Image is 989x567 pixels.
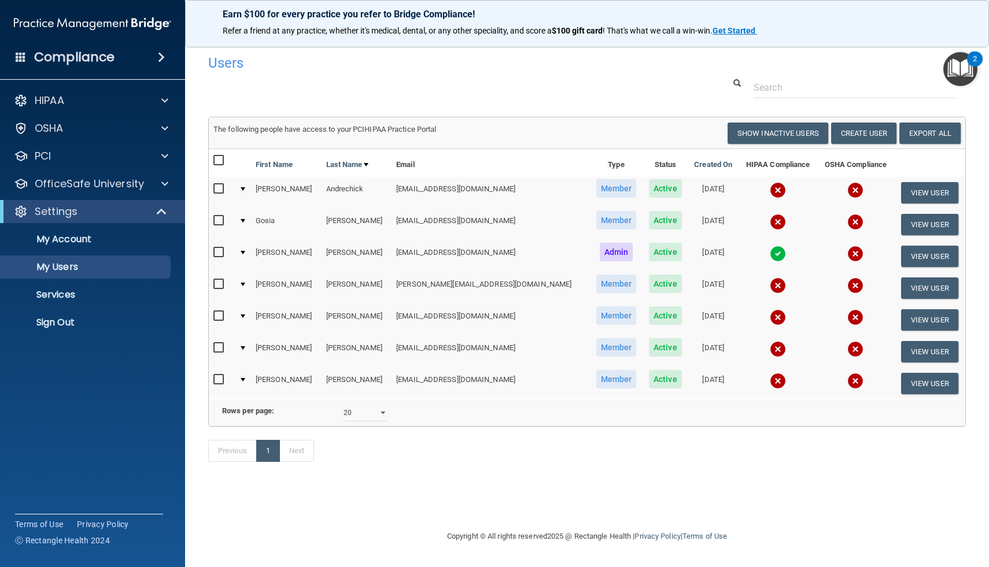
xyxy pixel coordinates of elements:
img: cross.ca9f0e7f.svg [847,246,863,262]
span: Active [649,243,682,261]
p: Services [8,289,165,301]
h4: Users [208,55,643,71]
th: Email [392,149,589,177]
span: Active [649,211,682,229]
a: Terms of Use [682,532,727,540]
img: cross.ca9f0e7f.svg [770,373,786,389]
button: View User [901,309,958,331]
td: [PERSON_NAME] [251,336,322,368]
td: [EMAIL_ADDRESS][DOMAIN_NAME] [392,368,589,399]
a: First Name [256,158,293,172]
img: cross.ca9f0e7f.svg [847,341,863,357]
p: My Users [8,261,165,273]
th: Status [643,149,688,177]
p: Settings [35,205,78,218]
span: Member [596,338,637,357]
a: OSHA [14,121,168,135]
span: Active [649,306,682,325]
strong: $100 gift card [552,26,603,35]
p: My Account [8,234,165,245]
td: [PERSON_NAME] [322,209,392,240]
a: Privacy Policy [634,532,680,540]
span: Refer a friend at any practice, whether it's medical, dental, or any other speciality, and score a [223,26,552,35]
img: PMB logo [14,12,171,35]
td: [PERSON_NAME] [322,336,392,368]
img: cross.ca9f0e7f.svg [770,309,786,325]
p: HIPAA [35,94,64,108]
td: [EMAIL_ADDRESS][DOMAIN_NAME] [392,336,589,368]
a: Created On [694,158,732,172]
a: Last Name [326,158,369,172]
span: Member [596,179,637,198]
img: cross.ca9f0e7f.svg [847,182,863,198]
a: OfficeSafe University [14,177,168,191]
button: View User [901,246,958,267]
span: Active [649,338,682,357]
th: HIPAA Compliance [739,149,817,177]
td: [EMAIL_ADDRESS][DOMAIN_NAME] [392,177,589,209]
button: View User [901,277,958,299]
p: Sign Out [8,317,165,328]
span: Active [649,179,682,198]
b: Rows per page: [222,406,274,415]
td: [DATE] [688,336,739,368]
span: The following people have access to your PCIHIPAA Practice Portal [213,125,437,134]
td: [PERSON_NAME] [251,177,322,209]
td: [DATE] [688,272,739,304]
h4: Compliance [34,49,115,65]
a: Export All [899,123,961,144]
a: Next [279,440,314,462]
button: Create User [831,123,896,144]
button: View User [901,341,958,362]
span: Member [596,275,637,293]
a: 1 [256,440,280,462]
a: HIPAA [14,94,168,108]
td: [PERSON_NAME] [322,240,392,272]
button: View User [901,182,958,203]
a: PCI [14,149,168,163]
td: [DATE] [688,368,739,399]
p: OSHA [35,121,64,135]
td: [EMAIL_ADDRESS][DOMAIN_NAME] [392,209,589,240]
td: [PERSON_NAME][EMAIL_ADDRESS][DOMAIN_NAME] [392,272,589,304]
a: Settings [14,205,168,218]
img: cross.ca9f0e7f.svg [847,214,863,230]
a: Get Started [713,26,757,35]
a: Privacy Policy [77,518,129,530]
input: Search [754,77,957,98]
span: Member [596,211,637,229]
td: [PERSON_NAME] [322,272,392,304]
img: cross.ca9f0e7f.svg [770,277,786,294]
button: Show Inactive Users [728,123,828,144]
td: [PERSON_NAME] [251,368,322,399]
div: 2 [973,59,977,74]
span: Active [649,370,682,388]
td: [PERSON_NAME] [251,304,322,336]
span: Member [596,370,637,388]
p: OfficeSafe University [35,177,144,191]
td: Andrechick [322,177,392,209]
td: [PERSON_NAME] [251,272,322,304]
a: Terms of Use [15,518,63,530]
img: tick.e7d51cea.svg [770,246,786,262]
img: cross.ca9f0e7f.svg [847,309,863,325]
td: [EMAIL_ADDRESS][DOMAIN_NAME] [392,240,589,272]
td: [DATE] [688,177,739,209]
p: PCI [35,149,51,163]
img: cross.ca9f0e7f.svg [847,373,863,389]
th: OSHA Compliance [817,149,894,177]
button: View User [901,214,958,235]
td: [EMAIL_ADDRESS][DOMAIN_NAME] [392,304,589,336]
strong: Get Started [713,26,755,35]
span: Admin [600,243,633,261]
a: Previous [208,440,257,462]
img: cross.ca9f0e7f.svg [770,214,786,230]
p: Earn $100 for every practice you refer to Bridge Compliance! [223,9,951,20]
td: [PERSON_NAME] [322,304,392,336]
img: cross.ca9f0e7f.svg [847,277,863,294]
td: [DATE] [688,209,739,240]
img: cross.ca9f0e7f.svg [770,182,786,198]
td: [PERSON_NAME] [322,368,392,399]
span: Member [596,306,637,325]
td: [DATE] [688,240,739,272]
